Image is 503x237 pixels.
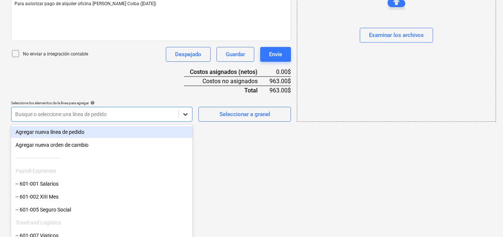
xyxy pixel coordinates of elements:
div: 0.00$ [269,68,291,77]
div: Examinar los archivos [369,31,424,40]
button: Seleccionar a granel [198,107,291,122]
div: Seleccione los elementos de la línea para agregar [11,101,192,105]
div: -- 601-002 XIII Mes [11,191,192,203]
div: Payroll Exprenses [11,165,192,177]
div: Despejado [175,50,201,59]
span: Para autorizar pago de alquiler oficina [PERSON_NAME] Coiba ([DATE]) [14,1,156,6]
div: 963.00$ [269,86,291,95]
div: 963.00$ [269,77,291,86]
span: help [89,101,95,105]
button: Guardar [217,47,254,62]
div: Seleccionar a granel [219,109,270,119]
div: Travel and Logistics [11,217,192,228]
button: Despejado [166,47,211,62]
p: No enviar a integración contable [23,51,88,57]
div: Total [184,86,269,95]
div: -- 601-005 Seguro Social [11,204,192,216]
iframe: Chat Widget [466,202,503,237]
div: ------------------------------ [11,152,192,164]
div: Envíe [269,50,282,59]
button: Envíe [260,47,291,62]
div: -- 601-001 Salarios [11,178,192,190]
div: Agregar nueva orden de cambio [11,139,192,151]
div: Guardar [226,50,245,59]
div: Widget de chat [466,202,503,237]
div: Costos asignados (netos) [184,68,269,77]
div: Agregar nueva línea de pedido [11,126,192,138]
button: Examinar los archivos [360,28,433,43]
div: Costos no asignados [184,77,269,86]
